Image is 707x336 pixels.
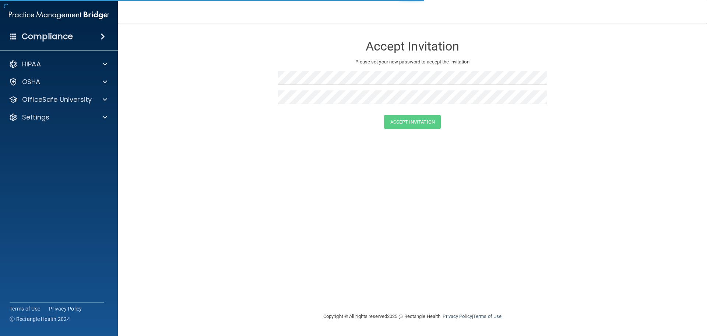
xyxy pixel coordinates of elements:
a: Terms of Use [473,314,502,319]
p: OSHA [22,77,41,86]
a: Privacy Policy [443,314,472,319]
div: Copyright © All rights reserved 2025 @ Rectangle Health | | [278,305,547,328]
p: Please set your new password to accept the invitation [284,58,541,66]
h4: Compliance [22,31,73,42]
a: OfficeSafe University [9,95,107,104]
img: PMB logo [9,8,109,22]
h3: Accept Invitation [278,39,547,53]
p: OfficeSafe University [22,95,92,104]
a: Terms of Use [10,305,40,312]
p: HIPAA [22,60,41,69]
span: Ⓒ Rectangle Health 2024 [10,315,70,323]
p: Settings [22,113,49,122]
button: Accept Invitation [384,115,441,129]
a: OSHA [9,77,107,86]
a: Privacy Policy [49,305,82,312]
a: Settings [9,113,107,122]
a: HIPAA [9,60,107,69]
